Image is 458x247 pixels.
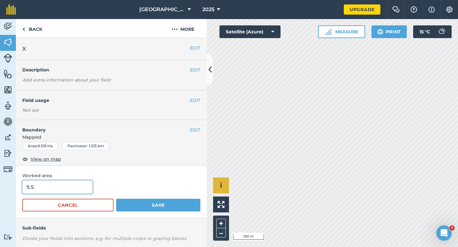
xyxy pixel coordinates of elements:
[16,19,49,38] a: Back
[3,117,12,126] img: svg+xml;base64,PD94bWwgdmVyc2lvbj0iMS4wIiBlbmNvZGluZz0idXRmLTgiPz4KPCEtLSBHZW5lcmF0b3I6IEFkb2JlIE...
[16,224,207,231] h4: Sub-fields
[16,134,207,141] span: Mapped
[3,22,12,31] img: svg+xml;base64,PD94bWwgdmVyc2lvbj0iMS4wIiBlbmNvZGluZz0idXRmLTgiPz4KPCEtLSBHZW5lcmF0b3I6IEFkb2JlIE...
[190,126,200,133] button: EDIT
[325,29,331,35] img: Ruler icon
[3,85,12,95] img: svg+xml;base64,PHN2ZyB4bWxucz0iaHR0cDovL3d3dy53My5vcmcvMjAwMC9zdmciIHdpZHRoPSI1NiIgaGVpZ2h0PSI2MC...
[190,66,200,73] button: EDIT
[3,54,12,63] img: svg+xml;base64,PD94bWwgdmVyc2lvbj0iMS4wIiBlbmNvZGluZz0idXRmLTgiPz4KPCEtLSBHZW5lcmF0b3I6IEFkb2JlIE...
[22,107,200,113] div: Not set
[392,6,400,13] img: Two speech bubbles overlapping with the left bubble in the forefront
[218,201,225,208] img: Four arrows, one pointing top left, one top right, one bottom right and the last bottom left
[16,120,190,133] h4: Boundary
[31,156,61,163] span: View on map
[22,25,25,33] img: svg+xml;base64,PHN2ZyB4bWxucz0iaHR0cDovL3d3dy53My5vcmcvMjAwMC9zdmciIHdpZHRoPSI5IiBoZWlnaHQ9IjI0Ii...
[116,199,200,211] button: Save
[3,101,12,110] img: svg+xml;base64,PD94bWwgdmVyc2lvbj0iMS4wIiBlbmNvZGluZz0idXRmLTgiPz4KPCEtLSBHZW5lcmF0b3I6IEFkb2JlIE...
[22,66,200,73] h4: Description
[22,172,200,179] span: Worked area
[22,155,28,163] img: svg+xml;base64,PHN2ZyB4bWxucz0iaHR0cDovL3d3dy53My5vcmcvMjAwMC9zdmciIHdpZHRoPSIxOCIgaGVpZ2h0PSIyNC...
[213,177,229,193] button: i
[22,199,114,211] button: Cancel
[436,225,452,241] iframe: Intercom live chat
[3,234,12,240] img: svg+xml;base64,PD94bWwgdmVyc2lvbj0iMS4wIiBlbmNvZGluZz0idXRmLTgiPz4KPCEtLSBHZW5lcmF0b3I6IEFkb2JlIE...
[318,25,365,38] button: Measure
[3,133,12,142] img: svg+xml;base64,PD94bWwgdmVyc2lvbj0iMS4wIiBlbmNvZGluZz0idXRmLTgiPz4KPCEtLSBHZW5lcmF0b3I6IEFkb2JlIE...
[159,19,207,38] button: More
[216,219,226,228] button: +
[413,25,452,38] button: 15 °C
[62,142,109,150] div: Perimeter : 1.513 km
[202,6,214,13] span: 2025
[22,44,26,53] span: X
[216,228,226,237] button: –
[22,97,190,104] h4: Field usage
[6,4,16,15] img: fieldmargin Logo
[220,181,222,189] span: i
[219,25,281,38] button: Satellite (Azure)
[22,142,58,150] div: Area : 9.519 Ha
[139,6,185,13] span: [GEOGRAPHIC_DATA]
[3,37,12,47] img: svg+xml;base64,PHN2ZyB4bWxucz0iaHR0cDovL3d3dy53My5vcmcvMjAwMC9zdmciIHdpZHRoPSI1NiIgaGVpZ2h0PSI2MC...
[449,225,455,230] span: 3
[428,6,435,13] img: svg+xml;base64,PHN2ZyB4bWxucz0iaHR0cDovL3d3dy53My5vcmcvMjAwMC9zdmciIHdpZHRoPSIxNyIgaGVpZ2h0PSIxNy...
[3,165,12,174] img: svg+xml;base64,PD94bWwgdmVyc2lvbj0iMS4wIiBlbmNvZGluZz0idXRmLTgiPz4KPCEtLSBHZW5lcmF0b3I6IEFkb2JlIE...
[3,69,12,79] img: svg+xml;base64,PHN2ZyB4bWxucz0iaHR0cDovL3d3dy53My5vcmcvMjAwMC9zdmciIHdpZHRoPSI1NiIgaGVpZ2h0PSI2MC...
[22,236,186,241] em: Divide your fields into sections, e.g. for multiple crops or grazing blocks
[435,25,448,38] img: svg+xml;base64,PD94bWwgdmVyc2lvbj0iMS4wIiBlbmNvZGluZz0idXRmLTgiPz4KPCEtLSBHZW5lcmF0b3I6IEFkb2JlIE...
[371,25,407,38] button: Print
[377,28,383,36] img: svg+xml;base64,PHN2ZyB4bWxucz0iaHR0cDovL3d3dy53My5vcmcvMjAwMC9zdmciIHdpZHRoPSIxOSIgaGVpZ2h0PSIyNC...
[446,6,453,13] img: A cog icon
[190,97,200,104] button: EDIT
[171,25,178,33] img: svg+xml;base64,PHN2ZyB4bWxucz0iaHR0cDovL3d3dy53My5vcmcvMjAwMC9zdmciIHdpZHRoPSIyMCIgaGVpZ2h0PSIyNC...
[420,25,430,38] span: 15 ° C
[190,44,200,51] button: EDIT
[22,77,111,83] em: Add extra information about your field
[410,6,418,13] img: A question mark icon
[344,4,380,15] a: Upgrade
[22,155,61,163] button: View on map
[3,149,12,158] img: svg+xml;base64,PD94bWwgdmVyc2lvbj0iMS4wIiBlbmNvZGluZz0idXRmLTgiPz4KPCEtLSBHZW5lcmF0b3I6IEFkb2JlIE...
